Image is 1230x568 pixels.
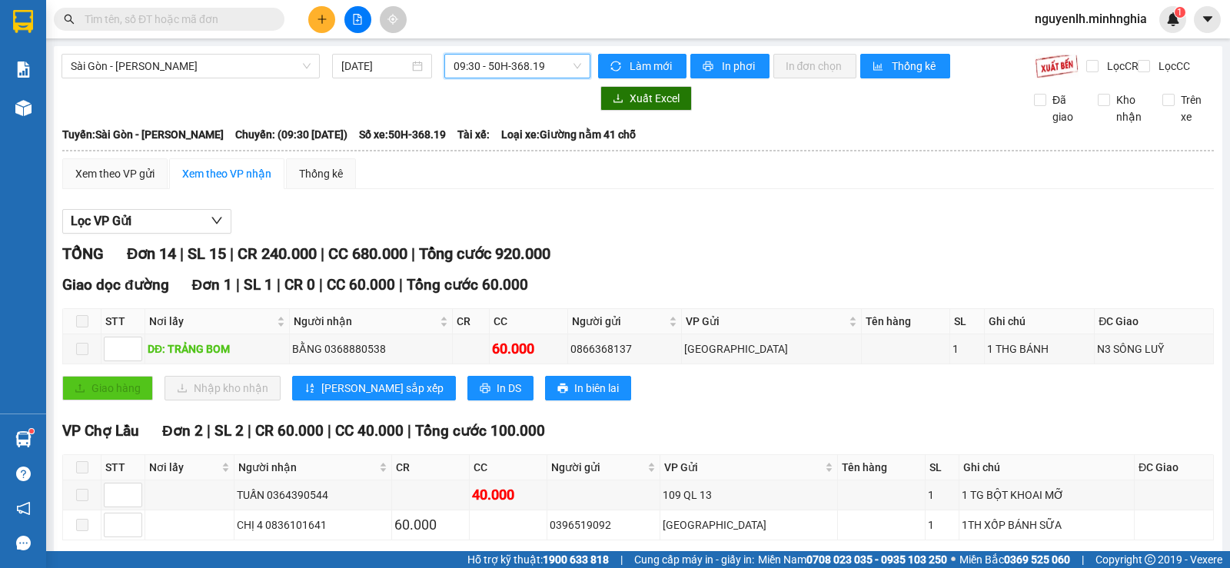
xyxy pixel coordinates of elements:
[321,244,324,263] span: |
[85,11,266,28] input: Tìm tên, số ĐT hoặc mã đơn
[610,61,623,73] span: sync
[341,58,410,75] input: 13/10/2025
[277,276,281,294] span: |
[545,376,631,400] button: printerIn biên lai
[127,244,176,263] span: Đơn 14
[149,313,274,330] span: Nơi lấy
[952,340,981,357] div: 1
[1095,309,1214,334] th: ĐC Giao
[71,55,311,78] span: Sài Gòn - Phan Rí
[207,422,211,440] span: |
[317,14,327,25] span: plus
[13,10,33,33] img: logo-vxr
[352,14,363,25] span: file-add
[214,422,244,440] span: SL 2
[660,510,838,540] td: Sài Gòn
[230,244,234,263] span: |
[294,313,437,330] span: Người nhận
[951,556,956,563] span: ⚪️
[1004,553,1070,566] strong: 0369 525 060
[1046,91,1086,125] span: Đã giao
[570,340,679,357] div: 0866368137
[467,376,534,400] button: printerIn DS
[663,487,835,503] div: 109 QL 13
[663,517,835,533] div: [GEOGRAPHIC_DATA]
[15,100,32,116] img: warehouse-icon
[16,467,31,481] span: question-circle
[985,309,1095,334] th: Ghi chú
[304,383,315,395] span: sort-ascending
[62,376,153,400] button: uploadGiao hàng
[394,514,467,536] div: 60.000
[962,517,1132,533] div: 1TH XỐP BÁNH SỮA
[862,309,950,334] th: Tên hàng
[1201,12,1215,26] span: caret-down
[399,276,403,294] span: |
[492,338,565,360] div: 60.000
[1101,58,1141,75] span: Lọc CR
[165,376,281,400] button: downloadNhập kho nhận
[926,455,959,480] th: SL
[308,6,335,33] button: plus
[684,340,859,357] div: [GEOGRAPHIC_DATA]
[101,455,145,480] th: STT
[255,422,324,440] span: CR 60.000
[411,244,415,263] span: |
[950,309,984,334] th: SL
[327,276,395,294] span: CC 60.000
[1177,7,1182,18] span: 1
[284,276,315,294] span: CR 0
[664,459,822,476] span: VP Gửi
[543,553,609,566] strong: 1900 633 818
[321,380,444,397] span: [PERSON_NAME] sắp xếp
[16,536,31,550] span: message
[630,58,674,75] span: Làm mới
[600,86,692,111] button: downloadXuất Excel
[180,244,184,263] span: |
[490,309,568,334] th: CC
[392,455,470,480] th: CR
[928,487,956,503] div: 1
[75,165,155,182] div: Xem theo VP gửi
[758,551,947,568] span: Miền Nam
[235,126,347,143] span: Chuyến: (09:30 [DATE])
[419,244,550,263] span: Tổng cước 920.000
[162,422,203,440] span: Đơn 2
[690,54,770,78] button: printerIn phơi
[15,431,32,447] img: warehouse-icon
[101,309,145,334] th: STT
[1152,58,1192,75] span: Lọc CC
[238,459,376,476] span: Người nhận
[572,313,666,330] span: Người gửi
[838,455,926,480] th: Tên hàng
[892,58,938,75] span: Thống kê
[467,551,609,568] span: Hỗ trợ kỹ thuật:
[1145,554,1155,565] span: copyright
[62,276,169,294] span: Giao dọc đường
[192,276,233,294] span: Đơn 1
[292,376,456,400] button: sort-ascending[PERSON_NAME] sắp xếp
[703,61,716,73] span: printer
[1135,455,1214,480] th: ĐC Giao
[1022,9,1159,28] span: nguyenlh.minhnghia
[415,422,545,440] span: Tổng cước 100.000
[1175,91,1215,125] span: Trên xe
[472,484,544,506] div: 40.000
[1166,12,1180,26] img: icon-new-feature
[634,551,754,568] span: Cung cấp máy in - giấy in:
[148,340,287,357] div: DĐ: TRẢNG BOM
[682,334,862,364] td: Sài Gòn
[722,58,757,75] span: In phơi
[29,429,34,433] sup: 1
[237,487,389,503] div: TUẤN 0364390544
[598,54,686,78] button: syncLàm mới
[344,6,371,33] button: file-add
[574,380,619,397] span: In biên lai
[327,422,331,440] span: |
[457,126,490,143] span: Tài xế:
[188,244,226,263] span: SL 15
[773,54,857,78] button: In đơn chọn
[928,517,956,533] div: 1
[454,55,580,78] span: 09:30 - 50H-368.19
[497,380,521,397] span: In DS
